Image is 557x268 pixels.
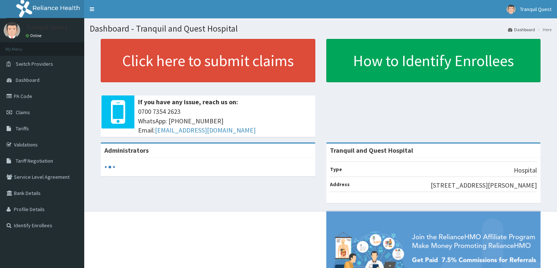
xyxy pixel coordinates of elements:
li: Here [536,26,552,33]
p: Hospital [514,166,537,175]
img: User Image [506,5,516,14]
b: Administrators [104,146,149,155]
b: If you have any issue, reach us on: [138,98,238,106]
b: Type [330,166,342,173]
a: How to Identify Enrollees [326,39,541,82]
a: Online [26,33,43,38]
span: Tranquil Quest [520,6,552,12]
a: Click here to submit claims [101,39,315,82]
svg: audio-loading [104,162,115,173]
strong: Tranquil and Quest Hospital [330,146,413,155]
span: Claims [16,109,30,116]
a: [EMAIL_ADDRESS][DOMAIN_NAME] [155,126,256,134]
span: Tariffs [16,125,29,132]
img: User Image [4,22,20,39]
span: Switch Providers [16,61,53,67]
span: 0700 7354 2623 WhatsApp: [PHONE_NUMBER] Email: [138,107,312,135]
p: Tranquil Quest [26,24,67,30]
span: Tariff Negotiation [16,157,53,164]
h1: Dashboard - Tranquil and Quest Hospital [90,24,552,33]
b: Address [330,181,350,188]
p: [STREET_ADDRESS][PERSON_NAME] [431,181,537,190]
a: Dashboard [508,26,535,33]
span: Dashboard [16,77,40,83]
